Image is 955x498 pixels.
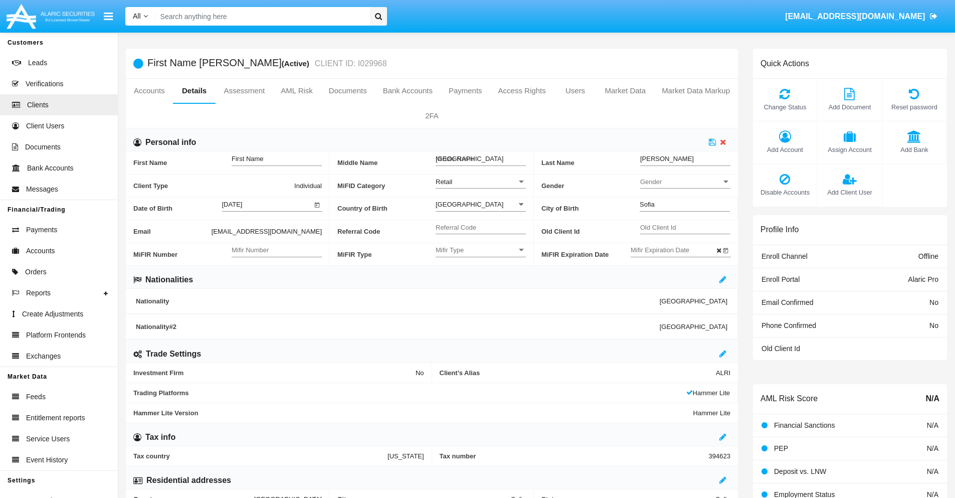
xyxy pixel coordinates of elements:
[26,225,57,235] span: Payments
[416,369,424,377] span: No
[927,421,938,429] span: N/A
[654,79,738,103] a: Market Data Markup
[26,288,51,298] span: Reports
[823,145,877,154] span: Assign Account
[436,246,517,254] span: Mifir Type
[761,345,800,353] span: Old Client Id
[758,145,812,154] span: Add Account
[146,349,201,360] h6: Trade Settings
[887,102,941,112] span: Reset password
[554,79,597,103] a: Users
[26,330,86,341] span: Platform Frontends
[440,369,716,377] span: Client’s Alias
[28,58,47,68] span: Leads
[927,467,938,475] span: N/A
[126,79,173,103] a: Accounts
[761,321,816,329] span: Phone Confirmed
[321,79,375,103] a: Documents
[26,413,85,423] span: Entitlement reports
[760,394,818,403] h6: AML Risk Score
[133,12,141,20] span: All
[312,199,322,209] button: Open calendar
[774,421,835,429] span: Financial Sanctions
[436,178,452,186] span: Retail
[761,252,808,260] span: Enroll Channel
[155,7,366,26] input: Search
[26,351,61,362] span: Exchanges
[133,226,212,237] span: Email
[133,452,388,460] span: Tax country
[918,252,938,260] span: Offline
[541,175,640,197] span: Gender
[541,220,640,243] span: Old Client Id
[908,275,938,283] span: Alaric Pro
[441,79,490,103] a: Payments
[337,220,436,243] span: Referral Code
[660,297,727,305] span: [GEOGRAPHIC_DATA]
[27,163,74,174] span: Bank Accounts
[136,297,660,305] span: Nationality
[774,444,788,452] span: PEP
[273,79,321,103] a: AML Risk
[541,151,640,174] span: Last Name
[721,245,731,255] button: Open calendar
[136,323,660,330] span: Nationality #2
[26,246,55,256] span: Accounts
[760,225,799,234] h6: Profile Info
[709,452,730,460] span: 394623
[660,323,727,330] span: [GEOGRAPHIC_DATA]
[26,79,63,89] span: Verifications
[337,175,436,197] span: MiFID Category
[823,102,877,112] span: Add Document
[761,298,813,306] span: Email Confirmed
[337,243,436,266] span: MiFIR Type
[686,389,730,397] span: Hammer Lite
[761,275,800,283] span: Enroll Portal
[927,444,938,452] span: N/A
[26,455,68,465] span: Event History
[388,452,424,460] span: [US_STATE]
[25,267,47,277] span: Orders
[312,60,387,68] small: CLIENT ID: I029968
[337,197,436,220] span: Country of Birth
[781,3,942,31] a: [EMAIL_ADDRESS][DOMAIN_NAME]
[212,226,322,237] span: [EMAIL_ADDRESS][DOMAIN_NAME]
[823,188,877,197] span: Add Client User
[133,181,294,191] span: Client Type
[337,151,436,174] span: Middle Name
[146,475,231,486] h6: Residential addresses
[145,274,193,285] h6: Nationalities
[640,178,721,186] span: Gender
[133,151,232,174] span: First Name
[760,59,809,68] h6: Quick Actions
[294,181,322,191] span: Individual
[758,188,812,197] span: Disable Accounts
[440,452,709,460] span: Tax number
[133,409,693,417] span: Hammer Lite Version
[145,432,175,443] h6: Tax info
[133,369,416,377] span: Investment Firm
[774,467,826,475] span: Deposit vs. LNW
[597,79,654,103] a: Market Data
[22,309,83,319] span: Create Adjustments
[133,197,222,220] span: Date of Birth
[216,79,273,103] a: Assessment
[26,434,70,444] span: Service Users
[758,102,812,112] span: Change Status
[541,197,640,220] span: City of Birth
[26,121,64,131] span: Client Users
[693,409,730,417] span: Hammer Lite
[145,137,196,148] h6: Personal info
[490,79,554,103] a: Access Rights
[282,58,312,69] div: (Active)
[929,298,938,306] span: No
[173,79,216,103] a: Details
[5,2,96,31] img: Logo image
[27,100,49,110] span: Clients
[133,389,686,397] span: Trading Platforms
[26,184,58,195] span: Messages
[375,79,441,103] a: Bank Accounts
[716,369,730,377] span: ALRI
[925,393,939,405] span: N/A
[126,104,738,128] a: 2FA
